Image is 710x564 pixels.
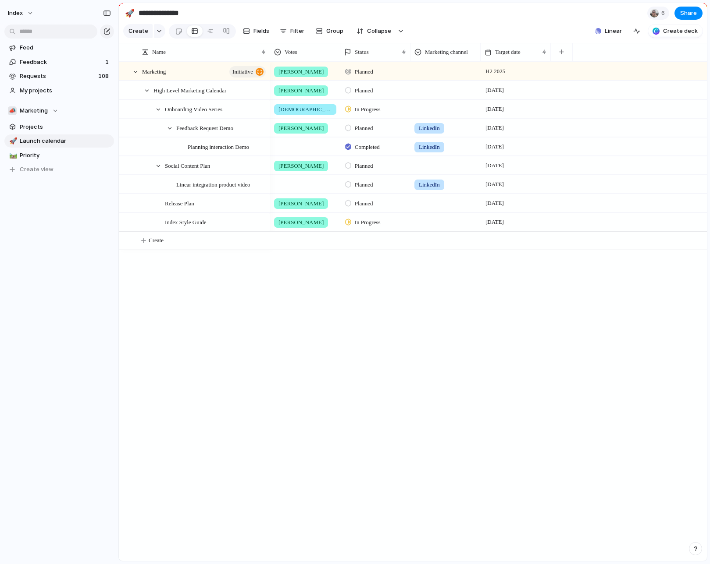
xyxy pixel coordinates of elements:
[355,143,380,152] span: Completed
[232,66,253,78] span: initiative
[165,217,207,227] span: Index Style Guide
[20,106,48,115] span: Marketing
[495,48,521,56] span: Target date
[355,124,373,133] span: Planned
[9,150,15,160] div: 🛤️
[4,149,114,162] a: 🛤️Priority
[149,236,164,245] span: Create
[8,137,17,145] button: 🚀
[278,67,324,76] span: [PERSON_NAME]
[8,9,23,18] span: Index
[128,27,148,35] span: Create
[592,25,625,38] button: Linear
[419,143,440,152] span: LinkedIn
[355,105,381,114] span: In Progress
[483,217,506,227] span: [DATE]
[419,180,440,189] span: LinkedIn
[661,9,667,18] span: 6
[278,86,324,95] span: [PERSON_NAME]
[483,123,506,133] span: [DATE]
[20,137,111,145] span: Launch calendar
[253,27,269,35] span: Fields
[4,120,114,134] a: Projects
[8,151,17,160] button: 🛤️
[4,6,38,20] button: Index
[278,124,324,133] span: [PERSON_NAME]
[355,218,381,227] span: In Progress
[8,106,17,115] div: 📣
[483,85,506,95] span: [DATE]
[355,48,369,56] span: Status
[663,27,698,35] span: Create deck
[355,199,373,208] span: Planned
[351,24,396,38] button: Collapse
[278,105,332,114] span: [DEMOGRAPHIC_DATA]
[483,66,507,77] span: H2 2025
[483,141,506,152] span: [DATE]
[355,180,373,189] span: Planned
[20,58,103,67] span: Feedback
[680,9,697,18] span: Share
[285,48,297,56] span: Votes
[355,162,373,170] span: Planned
[152,48,166,56] span: Name
[4,104,114,117] button: 📣Marketing
[20,72,96,81] span: Requests
[105,58,111,67] span: 1
[276,24,308,38] button: Filter
[123,6,137,20] button: 🚀
[367,27,391,35] span: Collapse
[20,43,111,52] span: Feed
[165,198,194,208] span: Release Plan
[188,141,249,152] span: Planning interaction Demo
[123,24,153,38] button: Create
[98,72,111,81] span: 108
[483,179,506,190] span: [DATE]
[20,151,111,160] span: Priority
[4,134,114,148] a: 🚀Launch calendar
[483,160,506,171] span: [DATE]
[311,24,348,38] button: Group
[20,86,111,95] span: My projects
[165,104,222,114] span: Onboarding Video Series
[4,41,114,54] a: Feed
[176,123,233,133] span: Feedback Request Demo
[355,67,373,76] span: Planned
[290,27,304,35] span: Filter
[483,104,506,114] span: [DATE]
[278,199,324,208] span: [PERSON_NAME]
[142,66,166,76] span: Marketing
[4,84,114,97] a: My projects
[153,85,226,95] span: High Level Marketing Calendar
[425,48,468,56] span: Marketing channel
[9,136,15,146] div: 🚀
[419,124,440,133] span: LinkedIn
[20,123,111,131] span: Projects
[278,218,324,227] span: [PERSON_NAME]
[648,25,703,38] button: Create deck
[20,165,54,174] span: Create view
[125,7,135,19] div: 🚀
[229,66,266,78] button: initiative
[4,70,114,83] a: Requests108
[4,56,114,69] a: Feedback1
[355,86,373,95] span: Planned
[278,162,324,170] span: [PERSON_NAME]
[165,160,210,170] span: Social Content Plan
[176,179,250,189] span: Linear integration product video
[326,27,343,35] span: Group
[674,7,703,20] button: Share
[4,163,114,176] button: Create view
[239,24,273,38] button: Fields
[605,27,622,35] span: Linear
[483,198,506,208] span: [DATE]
